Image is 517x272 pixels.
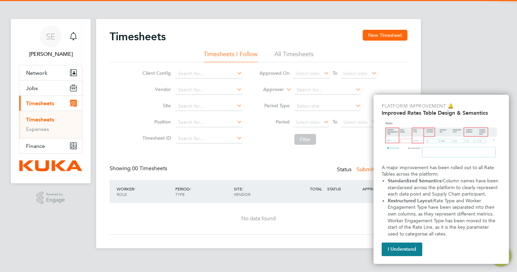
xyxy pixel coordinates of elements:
input: Search for... [176,118,242,127]
button: Filter [294,134,316,145]
span: Jobs [26,85,38,91]
label: Client Config [140,70,171,76]
label: Site [140,103,171,109]
span: Network [26,70,47,76]
span: Rate Type and Worker Engagement Type have been separated into their own columns, as they represen... [388,198,497,237]
span: / [134,186,135,191]
label: Approved On [259,70,290,76]
div: SITE [232,183,291,200]
label: Period [259,119,290,125]
strong: Standardized Semantics: [388,178,443,184]
span: Select date [343,70,367,76]
li: Timesheets I Follow [204,50,257,62]
li: All Timesheets [274,50,314,62]
a: Timesheets [26,116,54,123]
span: Select date [295,70,320,76]
span: Select date [343,119,367,125]
span: Column names have been standarised across the platform to clearly represent each data point and S... [388,178,500,197]
span: To [331,69,339,77]
span: Sharon Edwards [19,50,83,58]
span: Engage [46,197,65,203]
input: Select one [294,101,361,111]
label: Vendor [140,86,171,92]
span: ROLE [117,191,127,197]
input: Search for... [294,85,361,95]
h2: Timesheets [110,30,166,43]
strong: Restructured Layout: [388,198,433,204]
p: A major improvement has been rolled out to all Rate Tables across the platform: [382,164,501,178]
label: Approver [253,86,284,93]
span: Powered by [46,191,65,197]
label: Period Type [259,103,290,109]
input: Search for... [176,101,242,111]
a: Go to account details [19,26,83,58]
div: PERIOD [174,183,232,200]
span: / [190,186,191,191]
span: / [242,186,243,191]
h2: Improved Rates Table Design & Semantics [382,110,501,116]
label: Submitted [357,166,392,173]
span: VENDOR [234,191,250,197]
p: Platform Improvement 🔔 [382,103,501,110]
div: No data found [116,215,401,222]
a: Go to home page [19,160,83,171]
span: Finance [26,143,45,149]
nav: Main navigation [11,19,91,183]
img: Updated Rates Table Design & Semantics [382,119,501,162]
a: Expenses [26,126,49,132]
span: 00 Timesheets [132,165,167,172]
div: Improved Rate Table Semantics [374,95,509,264]
input: Search for... [176,69,242,78]
input: Search for... [176,85,242,95]
label: Position [140,119,171,125]
div: STATUS [325,183,361,195]
div: Status [337,165,394,175]
span: Select date [295,119,320,125]
button: New Timesheet [363,30,407,41]
div: Showing [110,165,168,172]
div: WORKER [115,183,174,200]
span: SE [46,32,55,41]
button: I Understand [382,243,422,256]
span: To [331,117,339,126]
label: Timesheet ID [140,135,171,141]
div: APPROVER [361,183,396,195]
input: Search for... [176,134,242,143]
span: TOTAL [310,186,322,191]
img: kuka-logo-retina.png [19,160,82,171]
span: TYPE [175,191,185,197]
span: Timesheets [26,100,54,107]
